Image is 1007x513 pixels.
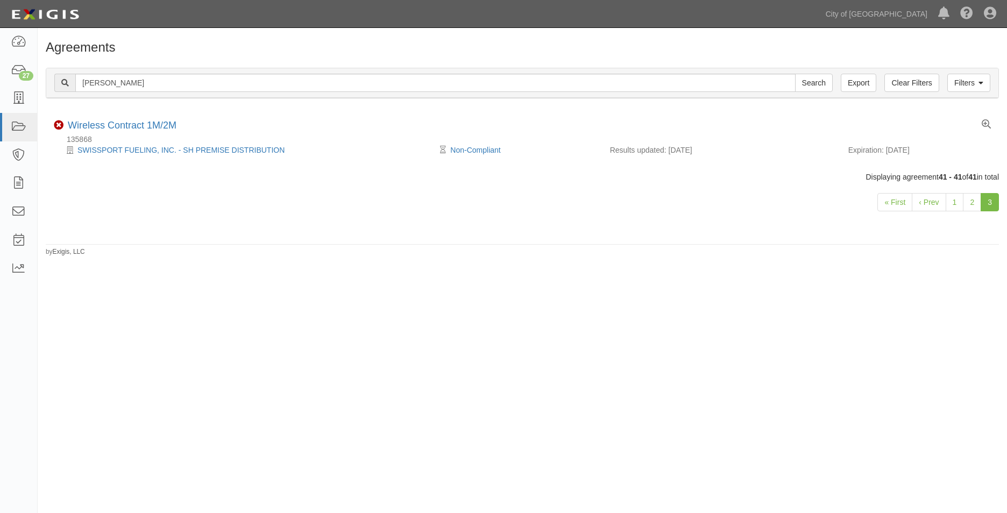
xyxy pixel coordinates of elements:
[946,193,964,211] a: 1
[820,3,933,25] a: City of [GEOGRAPHIC_DATA]
[8,5,82,24] img: logo-5460c22ac91f19d4615b14bd174203de0afe785f0fc80cf4dbbc73dc1793850b.png
[68,120,176,132] div: Wireless Contract 1M/2M
[963,193,981,211] a: 2
[982,120,991,130] a: View results summary
[877,193,912,211] a: « First
[19,71,33,81] div: 27
[53,248,85,255] a: Exigis, LLC
[795,74,833,92] input: Search
[54,134,999,145] div: 135868
[440,146,446,154] i: Pending Review
[912,193,946,211] a: ‹ Prev
[75,74,796,92] input: Search
[54,120,63,130] i: Non-Compliant
[38,172,1007,182] div: Displaying agreement of in total
[68,120,176,131] a: Wireless Contract 1M/2M
[450,146,500,154] a: Non-Compliant
[947,74,990,92] a: Filters
[54,145,443,155] div: SWISSPORT FUELING, INC. - SH PREMISE DISTRIBUTION
[610,145,832,155] div: Results updated: [DATE]
[960,8,973,20] i: Help Center - Complianz
[46,40,999,54] h1: Agreements
[884,74,939,92] a: Clear Filters
[981,193,999,211] a: 3
[77,146,285,154] a: SWISSPORT FUELING, INC. - SH PREMISE DISTRIBUTION
[968,173,977,181] b: 41
[848,145,991,155] div: Expiration: [DATE]
[939,173,962,181] b: 41 - 41
[46,247,85,256] small: by
[841,74,876,92] a: Export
